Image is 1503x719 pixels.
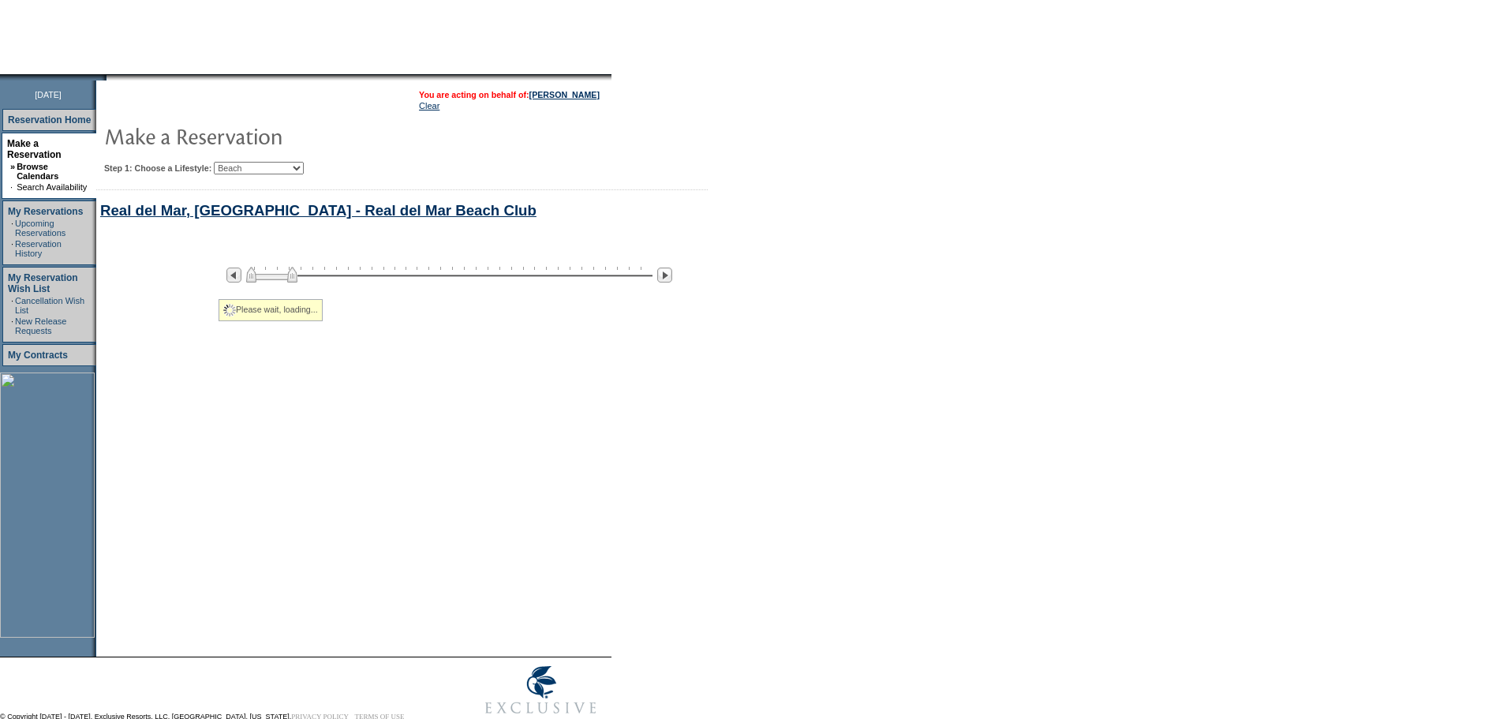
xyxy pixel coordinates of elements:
[529,90,600,99] a: [PERSON_NAME]
[8,350,68,361] a: My Contracts
[15,239,62,258] a: Reservation History
[657,268,672,283] img: Next
[17,162,58,181] a: Browse Calendars
[11,296,13,315] td: ·
[219,299,323,321] div: Please wait, loading...
[226,268,241,283] img: Previous
[419,101,439,110] a: Clear
[17,182,87,192] a: Search Availability
[7,138,62,160] a: Make a Reservation
[11,219,13,238] td: ·
[107,74,108,81] img: blank.gif
[104,120,420,152] img: pgTtlMakeReservation.gif
[8,114,91,125] a: Reservation Home
[11,316,13,335] td: ·
[8,206,83,217] a: My Reservations
[104,163,211,173] b: Step 1: Choose a Lifestyle:
[15,296,84,315] a: Cancellation Wish List
[10,182,15,192] td: ·
[10,162,15,171] b: »
[101,74,107,81] img: promoShadowLeftCorner.gif
[15,316,66,335] a: New Release Requests
[223,304,236,316] img: spinner2.gif
[8,272,78,294] a: My Reservation Wish List
[100,202,537,219] a: Real del Mar, [GEOGRAPHIC_DATA] - Real del Mar Beach Club
[11,239,13,258] td: ·
[15,219,65,238] a: Upcoming Reservations
[35,90,62,99] span: [DATE]
[419,90,600,99] span: You are acting on behalf of:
